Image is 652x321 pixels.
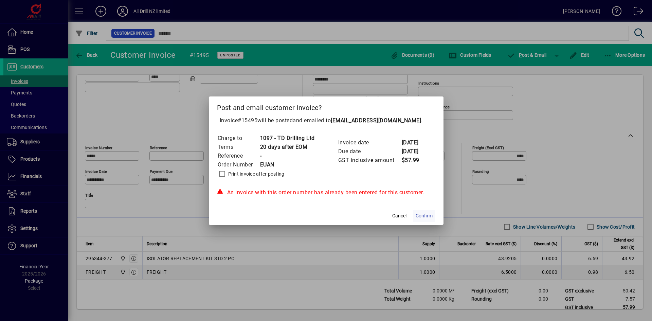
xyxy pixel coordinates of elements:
td: EUAN [260,160,315,169]
button: Confirm [413,210,435,222]
span: and emailed to [293,117,421,124]
span: Confirm [416,212,433,219]
h2: Post and email customer invoice? [209,96,443,116]
td: [DATE] [401,147,429,156]
p: Invoice will be posted . [217,117,435,125]
div: An invoice with this order number has already been entered for this customer. [217,189,435,197]
label: Print invoice after posting [227,171,285,177]
td: [DATE] [401,138,429,147]
span: #15495 [238,117,257,124]
td: Charge to [217,134,260,143]
td: - [260,151,315,160]
td: Invoice date [338,138,401,147]
td: Due date [338,147,401,156]
button: Cancel [388,210,410,222]
td: GST inclusive amount [338,156,401,165]
td: 1097 - TD Drilling Ltd [260,134,315,143]
td: Reference [217,151,260,160]
b: [EMAIL_ADDRESS][DOMAIN_NAME] [331,117,421,124]
span: Cancel [392,212,406,219]
td: $57.99 [401,156,429,165]
td: Order Number [217,160,260,169]
td: Terms [217,143,260,151]
td: 20 days after EOM [260,143,315,151]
